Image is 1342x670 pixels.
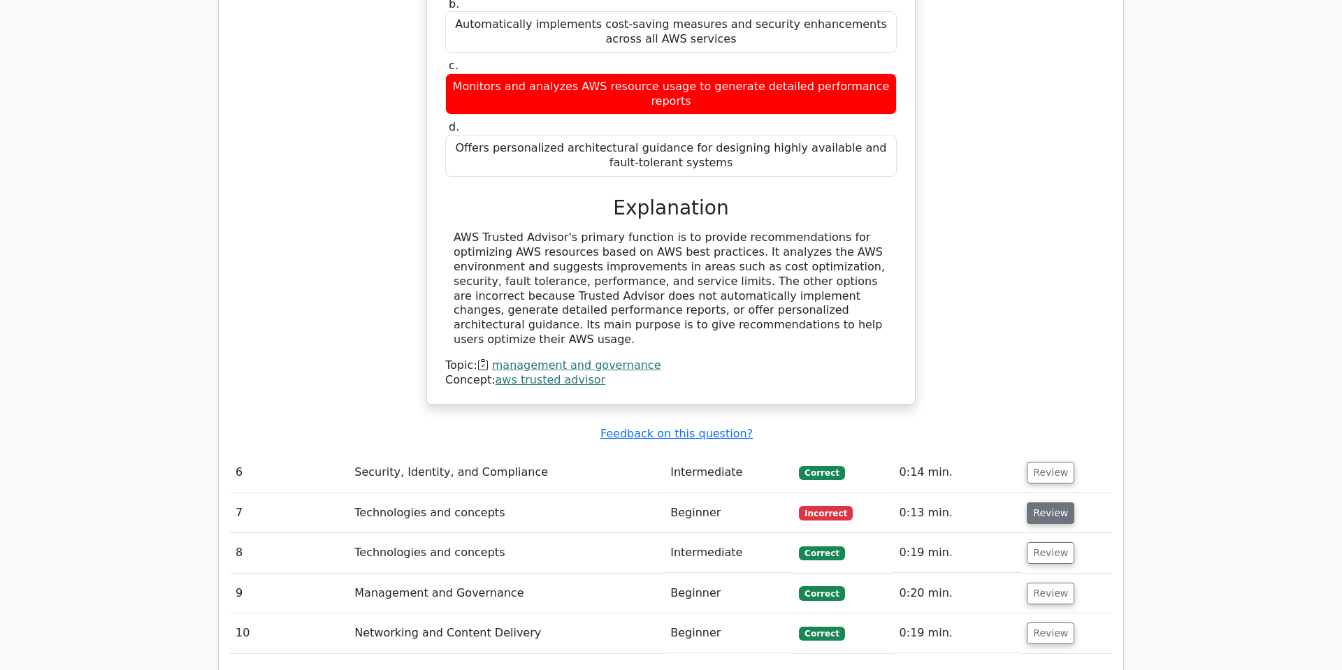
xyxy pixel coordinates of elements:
span: Incorrect [799,506,853,520]
a: management and governance [492,358,661,372]
td: Intermediate [665,533,793,573]
td: Beginner [665,574,793,613]
td: 9 [230,574,349,613]
td: 0:14 min. [894,453,1022,493]
td: Technologies and concepts [349,493,665,533]
div: AWS Trusted Advisor's primary function is to provide recommendations for optimizing AWS resources... [454,231,888,347]
div: Concept: [445,373,897,388]
span: Correct [799,627,844,641]
button: Review [1027,542,1074,564]
span: Correct [799,586,844,600]
span: c. [449,59,459,72]
div: Offers personalized architectural guidance for designing highly available and fault-tolerant systems [445,135,897,177]
td: 6 [230,453,349,493]
button: Review [1027,583,1074,604]
div: Automatically implements cost-saving measures and security enhancements across all AWS services [445,11,897,53]
button: Review [1027,622,1074,644]
a: Feedback on this question? [600,427,753,440]
a: aws trusted advisor [496,373,606,386]
div: Topic: [445,358,897,373]
td: 0:13 min. [894,493,1022,533]
span: Correct [799,546,844,560]
td: 7 [230,493,349,533]
td: Beginner [665,493,793,533]
td: 0:19 min. [894,533,1022,573]
h3: Explanation [454,196,888,220]
td: Beginner [665,613,793,653]
td: Technologies and concepts [349,533,665,573]
span: Correct [799,466,844,480]
button: Review [1027,502,1074,524]
td: Intermediate [665,453,793,493]
span: d. [449,120,459,133]
div: Monitors and analyzes AWS resource usage to generate detailed performance reports [445,73,897,115]
td: Management and Governance [349,574,665,613]
td: Networking and Content Delivery [349,613,665,653]
td: 8 [230,533,349,573]
td: 10 [230,613,349,653]
button: Review [1027,462,1074,483]
td: 0:20 min. [894,574,1022,613]
td: 0:19 min. [894,613,1022,653]
td: Security, Identity, and Compliance [349,453,665,493]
